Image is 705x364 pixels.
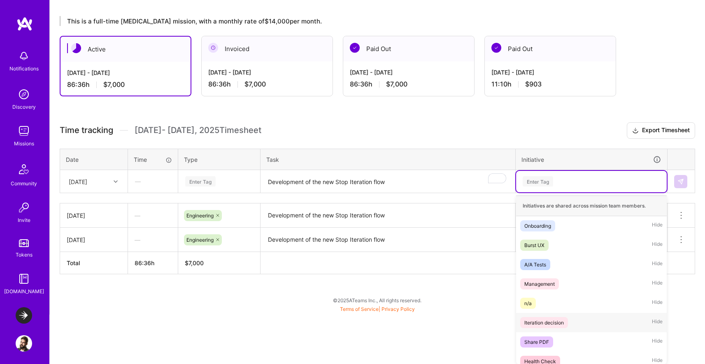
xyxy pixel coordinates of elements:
div: This is a full-time [MEDICAL_DATA] mission, with a monthly rate of $14,000 per month. [60,16,659,26]
div: Burst UX [524,241,544,250]
div: Discovery [12,103,36,111]
th: 86:36h [128,252,178,274]
img: tokens [19,239,29,247]
img: teamwork [16,123,32,139]
span: Hide [652,317,663,328]
div: Notifications [9,64,39,73]
div: Tokens [16,250,33,259]
img: Paid Out [350,43,360,53]
span: Hide [652,259,663,270]
span: Hide [652,240,663,251]
div: Time [134,155,172,164]
div: n/a [524,299,532,308]
span: $903 [525,80,542,89]
i: icon Chevron [114,180,118,184]
div: 86:36 h [208,80,326,89]
textarea: Development of the new Stop Iteration flow [261,229,514,251]
img: Community [14,159,34,179]
div: Initiative [521,155,661,164]
div: [DATE] [69,177,87,186]
span: Hide [652,298,663,309]
div: — [128,229,178,251]
th: $7,000 [178,252,261,274]
span: $7,000 [386,80,407,89]
img: Active [71,43,81,53]
div: Enter Tag [185,175,216,188]
img: Paid Out [491,43,501,53]
span: Hide [652,220,663,231]
textarea: To enrich screen reader interactions, please activate Accessibility in Grammarly extension settings [261,171,514,193]
div: — [128,170,177,192]
div: Active [60,37,191,62]
img: guide book [16,271,32,287]
span: Time tracking [60,125,113,135]
div: [DATE] - [DATE] [208,68,326,77]
th: Type [178,149,261,170]
img: bell [16,48,32,64]
th: Total [60,252,128,274]
div: Paid Out [343,36,474,61]
div: 86:36 h [350,80,468,89]
div: — [128,205,178,226]
div: [DOMAIN_NAME] [4,287,44,296]
i: icon Download [632,126,639,135]
div: [DATE] - [DATE] [350,68,468,77]
div: A/A Tests [524,260,546,269]
div: Community [11,179,37,188]
div: 86:36 h [67,80,184,89]
div: 11:10 h [491,80,609,89]
div: Onboarding [524,222,551,230]
span: Engineering [186,212,214,219]
div: Paid Out [485,36,616,61]
span: | [340,306,415,312]
a: Terms of Service [340,306,379,312]
div: Missions [14,139,34,148]
div: © 2025 ATeams Inc., All rights reserved. [49,290,705,310]
div: Invite [18,216,30,224]
div: Initiatives are shared across mission team members. [516,196,667,216]
span: [DATE] - [DATE] , 2025 Timesheet [135,125,261,135]
th: Date [60,149,128,170]
div: Management [524,280,555,288]
a: User Avatar [14,335,34,352]
span: $7,000 [244,80,266,89]
img: LaunchDarkly: Experimentation Delivery Team [16,307,32,324]
div: Invoiced [202,36,333,61]
img: discovery [16,86,32,103]
img: Invoiced [208,43,218,53]
div: [DATE] - [DATE] [67,68,184,77]
a: LaunchDarkly: Experimentation Delivery Team [14,307,34,324]
div: Iteration decision [524,318,564,327]
span: Engineering [186,237,214,243]
img: logo [16,16,33,31]
div: [DATE] [67,211,121,220]
textarea: Development of the new Stop Iteration flow [261,204,514,227]
div: [DATE] - [DATE] [491,68,609,77]
span: Hide [652,336,663,348]
img: Submit [677,178,684,185]
button: Export Timesheet [627,122,695,139]
span: $7,000 [103,80,125,89]
img: User Avatar [16,335,32,352]
th: Task [261,149,516,170]
a: Privacy Policy [382,306,415,312]
div: Share PDF [524,338,549,346]
img: Invite [16,199,32,216]
div: Enter Tag [523,175,553,188]
span: Hide [652,278,663,289]
div: [DATE] [67,236,121,244]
